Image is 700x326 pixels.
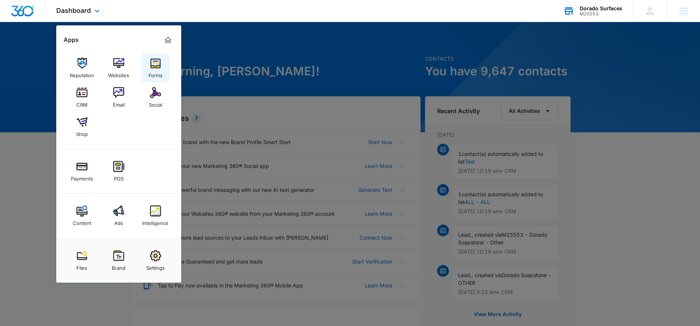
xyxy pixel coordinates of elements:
div: Websites [108,69,129,78]
div: Settings [146,261,165,271]
a: Reputation [68,54,96,82]
a: Files [68,247,96,275]
div: CRM [76,98,87,108]
div: Files [76,261,87,271]
a: Marketing 360® Dashboard [162,34,174,46]
div: Brand [112,261,125,271]
a: Settings [142,247,169,275]
div: account name [580,6,622,11]
div: Shop [76,128,88,137]
span: Dashboard [56,7,91,14]
div: Content [73,216,91,226]
a: Content [68,202,96,230]
h2: Apps [64,36,79,43]
div: Intelligence [142,216,168,226]
a: Brand [105,247,133,275]
a: Ads [105,202,133,230]
a: POS [105,157,133,185]
div: Email [113,98,125,108]
div: Reputation [70,69,94,78]
div: POS [114,172,124,182]
a: Social [142,83,169,111]
div: Ads [114,216,123,226]
a: Payments [68,157,96,185]
a: Intelligence [142,202,169,230]
div: Forms [149,69,162,78]
a: Websites [105,54,133,82]
a: CRM [68,83,96,111]
div: Payments [71,172,93,182]
a: Forms [142,54,169,82]
a: Shop [68,113,96,141]
div: Social [149,98,162,108]
div: account id [580,11,622,17]
a: Email [105,83,133,111]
